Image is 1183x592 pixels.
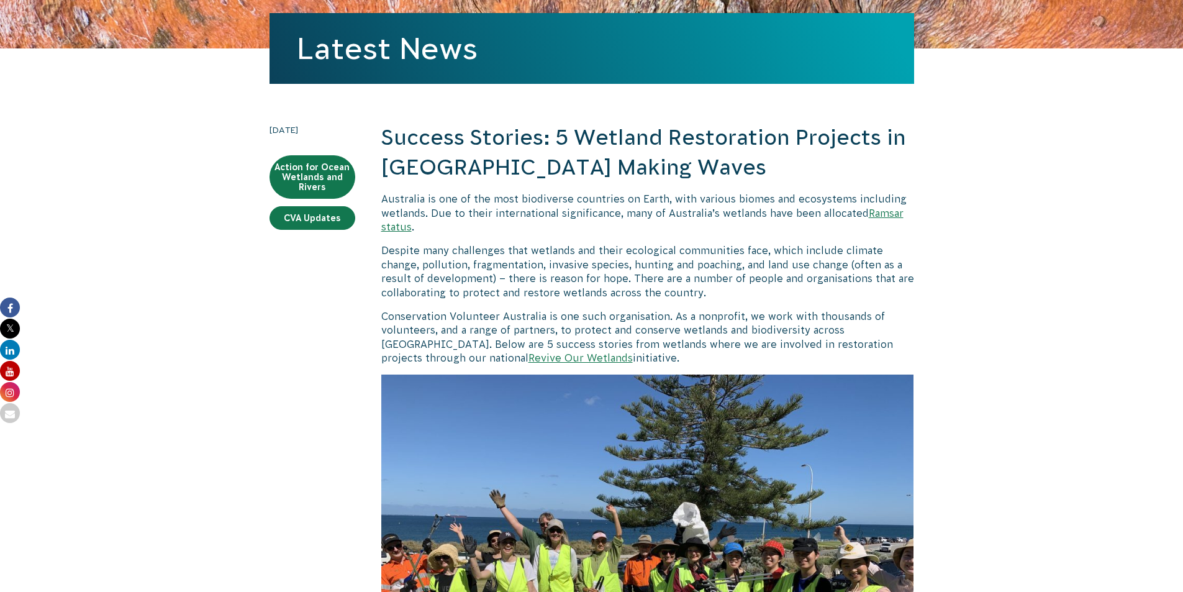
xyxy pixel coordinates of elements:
p: Australia is one of the most biodiverse countries on Earth, with various biomes and ecosystems in... [381,192,914,234]
p: Conservation Volunteer Australia is one such organisation. As a nonprofit, we work with thousands... [381,309,914,365]
a: Revive Our Wetlands [528,352,633,363]
a: CVA Updates [270,206,355,230]
a: Latest News [297,32,478,65]
a: Ramsar status [381,207,904,232]
p: Despite many challenges that wetlands and their ecological communities face, which include climat... [381,244,914,299]
a: Action for Ocean Wetlands and Rivers [270,155,355,199]
time: [DATE] [270,123,355,137]
h2: Success Stories: 5 Wetland Restoration Projects in [GEOGRAPHIC_DATA] Making Waves [381,123,914,182]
